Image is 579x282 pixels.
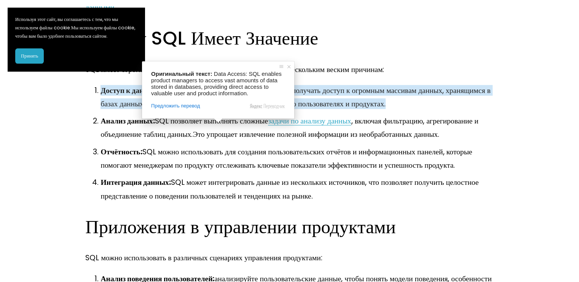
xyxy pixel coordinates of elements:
[15,16,119,31] ya-tr-span: Используя этот сайт, вы соглашаетесь с тем, что мы используем файлы cookie.
[85,25,318,51] ya-tr-span: Почему SQL Имеет Значение
[151,103,200,109] span: Предложить перевод
[100,85,492,109] ya-tr-span: SQL позволяет менеджерам по продукту получать доступ к огромным массивам данных, хранящимся в баз...
[100,146,474,170] ya-tr-span: SQL можно использовать для создания пользовательских отчётов и информационных панелей, которые по...
[15,48,44,64] button: Принять
[100,85,161,96] ya-tr-span: Доступ к данным:
[100,146,142,157] ya-tr-span: Отчётность:
[151,70,212,77] span: Оригинальный текст:
[151,70,283,96] span: Data Access: SQL enables product managers to access vast amounts of data stored in databases, pro...
[100,115,155,126] ya-tr-span: Анализ данных:
[85,252,322,263] ya-tr-span: SQL можно использовать в различных сценариях управления продуктами:
[100,177,171,187] ya-tr-span: Интеграция данных:
[114,2,116,13] ya-tr-span: .
[21,53,38,59] ya-tr-span: Принять
[85,64,384,75] ya-tr-span: SQL имеет огромное значение для менеджеров по продукту по нескольким веским причинам:
[8,8,145,71] section: Баннер с файлами cookie
[268,115,351,126] a: задачи по анализу данных
[15,24,136,39] ya-tr-span: Мы используем файлы cookie, чтобы вам было удобнее пользоваться сайтом.
[100,177,480,201] ya-tr-span: SQL может интегрировать данные из нескольких источников, что позволяет получить целостное предста...
[193,129,439,139] ya-tr-span: Это упрощает извлечение полезной информации из необработанных данных.
[155,115,268,126] ya-tr-span: SQL позволяет выполнять сложные
[85,214,396,240] ya-tr-span: Приложения в управлении продуктами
